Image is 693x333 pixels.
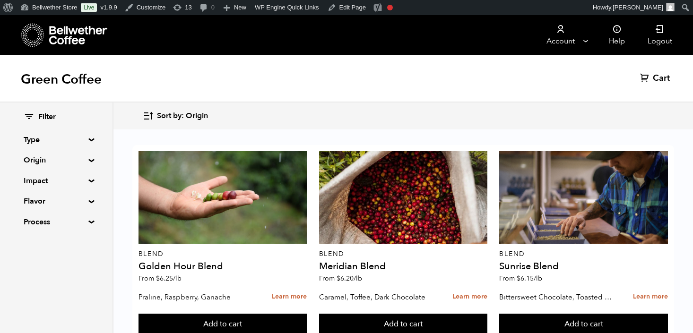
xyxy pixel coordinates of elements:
span: /lb [173,274,182,283]
a: Learn more [272,287,307,307]
span: $ [517,274,520,283]
p: Blend [319,251,488,257]
a: Logout [636,15,684,55]
span: Sort by: Origin [157,111,208,121]
summary: Type [24,134,89,145]
span: $ [156,274,160,283]
bdi: 6.20 [337,274,362,283]
h4: Meridian Blend [319,262,488,271]
a: Learn more [633,287,668,307]
span: From [499,274,542,283]
div: Focus keyphrase not set [387,5,393,10]
span: /lb [354,274,362,283]
p: Blend [139,251,307,257]
summary: Origin [24,154,89,166]
a: Live [81,3,97,12]
h1: Green Coffee [21,71,102,88]
p: Blend [499,251,668,257]
summary: Impact [24,175,89,187]
span: Filter [38,112,56,122]
a: Account [531,15,589,55]
summary: Process [24,216,89,228]
a: Help [598,15,636,55]
p: Praline, Raspberry, Ganache [139,290,253,304]
button: Sort by: Origin [143,105,208,127]
h4: Sunrise Blend [499,262,668,271]
span: /lb [534,274,542,283]
summary: Flavor [24,196,89,207]
span: From [139,274,182,283]
bdi: 6.25 [156,274,182,283]
a: Cart [640,73,672,84]
span: Cart [653,73,670,84]
span: $ [337,274,340,283]
bdi: 6.15 [517,274,542,283]
span: [PERSON_NAME] [613,4,663,11]
a: Learn more [452,287,487,307]
p: Caramel, Toffee, Dark Chocolate [319,290,434,304]
h4: Golden Hour Blend [139,262,307,271]
span: From [319,274,362,283]
p: Bittersweet Chocolate, Toasted Marshmallow, Candied Orange, Praline [499,290,614,304]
